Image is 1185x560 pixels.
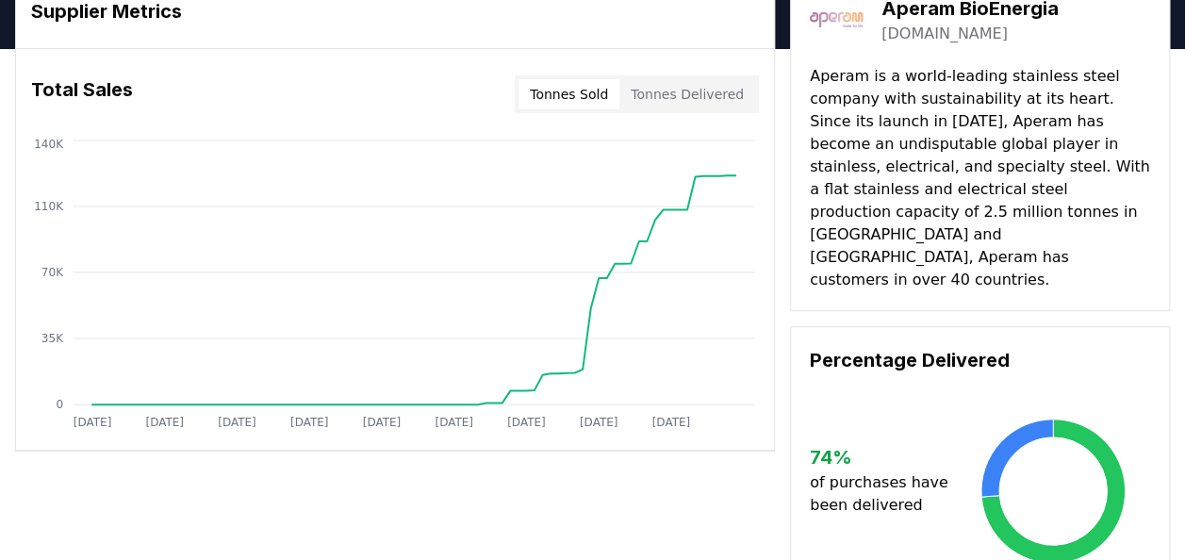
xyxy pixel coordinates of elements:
tspan: [DATE] [652,416,691,429]
tspan: [DATE] [74,416,112,429]
tspan: [DATE] [363,416,402,429]
tspan: [DATE] [145,416,184,429]
button: Tonnes Sold [518,79,619,109]
h3: Percentage Delivered [810,346,1150,374]
tspan: 110K [34,200,64,213]
p: Aperam is a world-leading stainless steel company with sustainability at its heart. Since its lau... [810,65,1150,291]
h3: 74 % [810,443,956,471]
tspan: 140K [34,138,64,151]
tspan: [DATE] [218,416,256,429]
tspan: [DATE] [507,416,546,429]
h3: Total Sales [31,75,133,113]
button: Tonnes Delivered [619,79,755,109]
p: of purchases have been delivered [810,471,956,517]
tspan: 35K [41,332,64,345]
tspan: [DATE] [435,416,473,429]
tspan: 70K [41,266,64,279]
tspan: [DATE] [290,416,329,429]
tspan: [DATE] [580,416,618,429]
tspan: 0 [56,398,63,411]
a: [DOMAIN_NAME] [881,23,1008,45]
